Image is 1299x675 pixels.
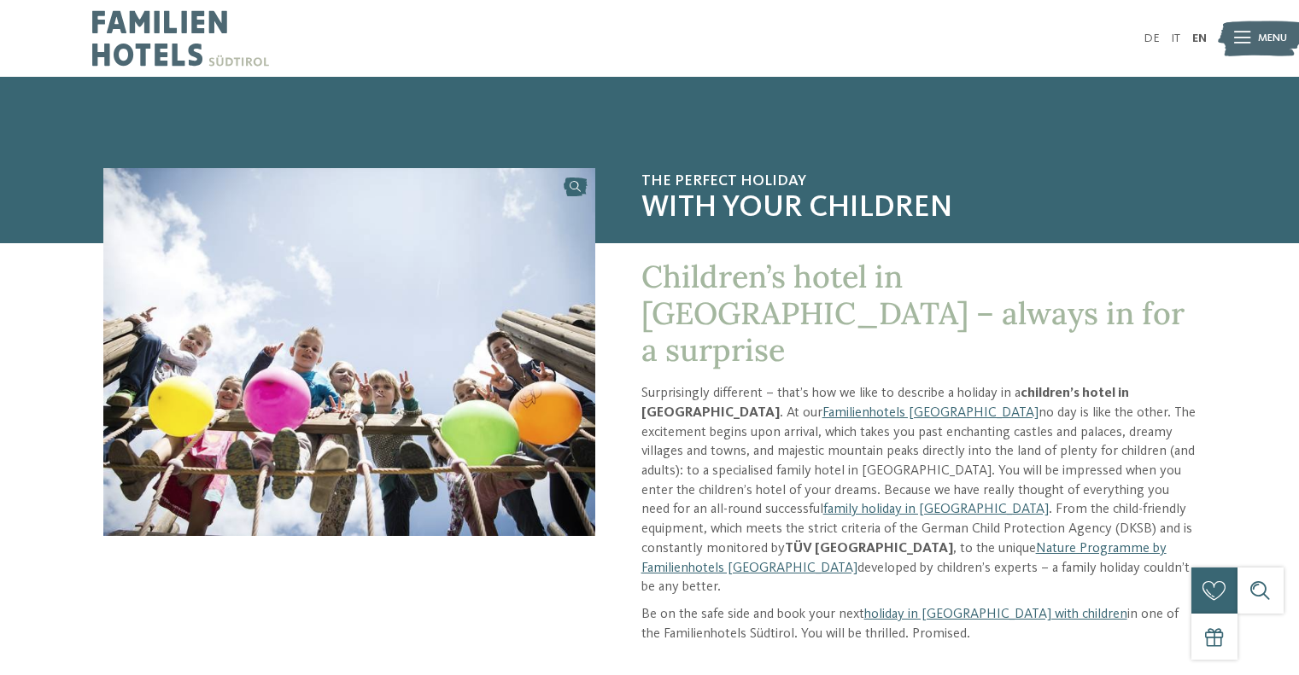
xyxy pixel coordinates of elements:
span: with your children [641,190,1196,227]
strong: TÜV [GEOGRAPHIC_DATA] [785,542,953,556]
a: DE [1144,32,1160,44]
span: The perfect holiday [641,172,1196,191]
a: Familienhotels [GEOGRAPHIC_DATA] [822,406,1039,420]
a: EN [1192,32,1207,44]
p: Surprisingly different – that’s how we like to describe a holiday in a . At our no day is like th... [641,384,1196,597]
span: Menu [1258,31,1287,46]
a: IT [1171,32,1180,44]
a: holiday in [GEOGRAPHIC_DATA] with children [864,608,1127,621]
img: Children’s hotel in South Tyrol: fun, games, action [103,168,595,536]
a: family holiday in [GEOGRAPHIC_DATA] [823,503,1049,516]
strong: children’s hotel in [GEOGRAPHIC_DATA] [641,387,1129,420]
p: Be on the safe side and book your next in one of the Familienhotels Südtirol. You will be thrille... [641,605,1196,643]
a: Nature Programme by Familienhotels [GEOGRAPHIC_DATA] [641,542,1167,575]
span: Children’s hotel in [GEOGRAPHIC_DATA] – always in for a surprise [641,257,1185,370]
